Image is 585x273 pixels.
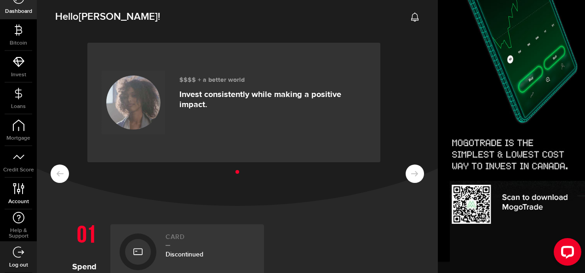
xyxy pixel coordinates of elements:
[179,76,367,84] h3: $$$$ + a better world
[179,90,367,110] p: Invest consistently while making a positive impact.
[55,7,160,27] span: Hello !
[79,11,158,23] span: [PERSON_NAME]
[166,233,255,246] h2: Card
[546,234,585,273] iframe: LiveChat chat widget
[166,250,203,258] span: Discontinued
[87,43,380,162] a: $$$$ + a better world Invest consistently while making a positive impact.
